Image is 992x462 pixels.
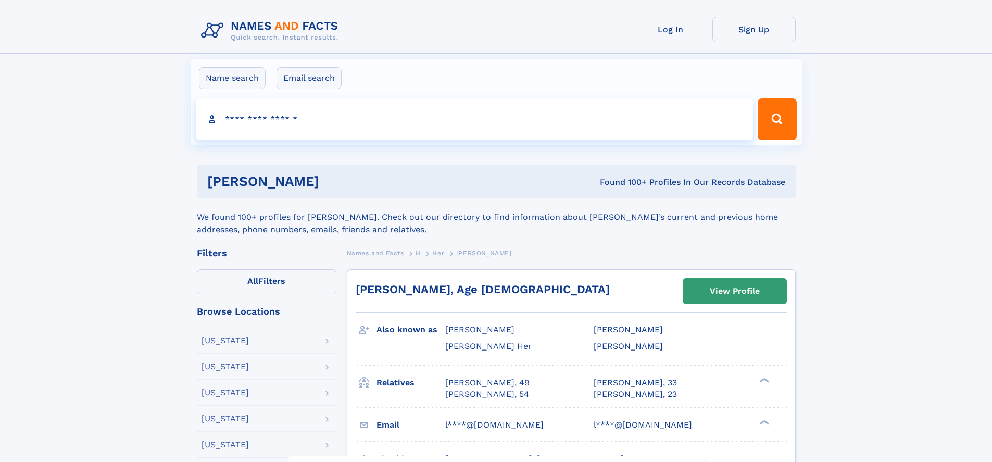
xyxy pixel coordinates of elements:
a: H [416,246,421,259]
div: Found 100+ Profiles In Our Records Database [459,177,785,188]
a: [PERSON_NAME], 54 [445,389,529,400]
div: ❯ [757,419,770,426]
a: [PERSON_NAME], 23 [594,389,677,400]
span: [PERSON_NAME] [456,249,512,257]
img: Logo Names and Facts [197,17,347,45]
a: Log In [629,17,712,42]
label: Filters [197,269,336,294]
div: Browse Locations [197,307,336,316]
a: [PERSON_NAME], 33 [594,377,677,389]
div: [US_STATE] [202,441,249,449]
a: [PERSON_NAME], 49 [445,377,530,389]
button: Search Button [758,98,796,140]
div: We found 100+ profiles for [PERSON_NAME]. Check out our directory to find information about [PERS... [197,198,796,236]
a: Her [432,246,444,259]
div: [US_STATE] [202,415,249,423]
h1: [PERSON_NAME] [207,175,460,188]
span: [PERSON_NAME] [594,341,663,351]
h3: Email [376,416,445,434]
span: [PERSON_NAME] [594,324,663,334]
h3: Also known as [376,321,445,339]
span: [PERSON_NAME] Her [445,341,532,351]
div: [US_STATE] [202,336,249,345]
div: View Profile [710,279,760,303]
label: Email search [277,67,342,89]
div: [US_STATE] [202,389,249,397]
a: [PERSON_NAME], Age [DEMOGRAPHIC_DATA] [356,283,610,296]
input: search input [196,98,754,140]
div: Filters [197,248,336,258]
div: [US_STATE] [202,363,249,371]
a: Sign Up [712,17,796,42]
a: View Profile [683,279,786,304]
span: Her [432,249,444,257]
label: Name search [199,67,266,89]
span: H [416,249,421,257]
div: ❯ [757,377,770,383]
h3: Relatives [376,374,445,392]
span: [PERSON_NAME] [445,324,514,334]
a: Names and Facts [347,246,404,259]
span: All [247,276,258,286]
